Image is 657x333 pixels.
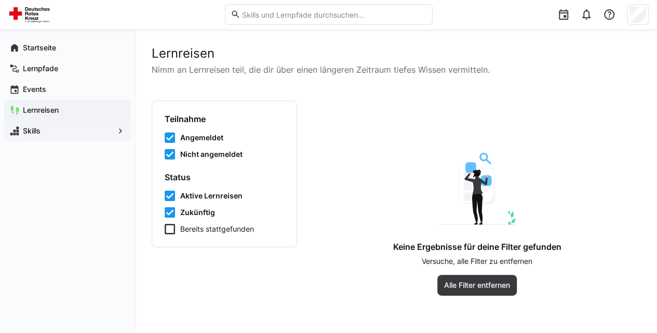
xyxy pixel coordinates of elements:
span: Nicht angemeldet [180,149,243,159]
input: Skills und Lernpfade durchsuchen… [240,10,426,19]
p: Nimm an Lernreisen teil, die dir über einen längeren Zeitraum tiefes Wissen vermitteln. [152,63,640,76]
button: Alle Filter entfernen [437,275,517,296]
span: Alle Filter entfernen [443,280,512,290]
h4: Keine Ergebnisse für deine Filter gefunden [393,242,561,252]
h4: Teilnahme [165,114,284,124]
h4: Status [165,172,284,182]
h2: Lernreisen [152,46,640,61]
span: Bereits stattgefunden [180,224,254,234]
p: Versuche, alle Filter zu entfernen [422,256,532,267]
span: Aktive Lernreisen [180,191,243,201]
span: Zukünftig [180,207,215,218]
span: Angemeldet [180,132,223,143]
